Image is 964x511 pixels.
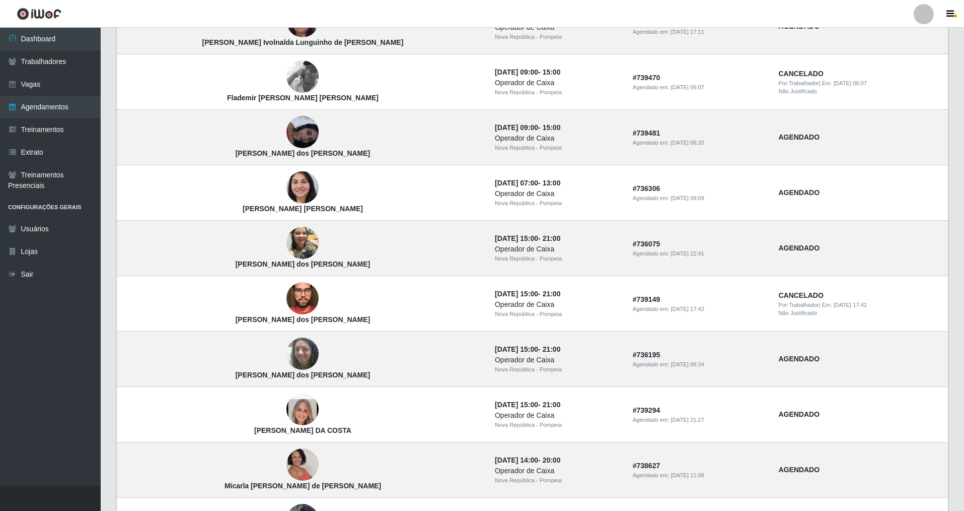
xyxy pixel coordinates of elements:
[543,401,561,409] time: 21:00
[495,476,621,485] div: Nova República - Pompeia
[633,83,767,92] div: Agendado em:
[543,68,561,76] time: 15:00
[495,133,621,144] div: Operador de Caixa
[495,123,538,132] time: [DATE] 09:00
[778,244,820,252] strong: AGENDADO
[495,234,538,242] time: [DATE] 15:00
[286,222,319,265] img: Janiele Ribeiro dos Santos
[495,234,560,242] strong: -
[17,8,61,20] img: CoreUI Logo
[225,482,381,490] strong: Micarla [PERSON_NAME] de [PERSON_NAME]
[543,179,561,187] time: 13:00
[778,466,820,474] strong: AGENDADO
[778,291,823,299] strong: CANCELADO
[671,195,704,201] time: [DATE] 09:09
[495,188,621,199] div: Operador de Caixa
[633,129,660,137] strong: # 739481
[495,290,560,298] strong: -
[778,87,942,96] div: Não Justificado
[495,299,621,310] div: Operador de Caixa
[778,188,820,197] strong: AGENDADO
[254,426,351,434] strong: [PERSON_NAME] DA COSTA
[227,94,379,102] strong: Flademir [PERSON_NAME] [PERSON_NAME]
[286,442,319,487] img: Micarla Melo de Souza Cesário
[495,254,621,263] div: Nova República - Pompeia
[671,472,704,478] time: [DATE] 11:08
[671,361,704,367] time: [DATE] 06:34
[495,88,621,97] div: Nova República - Pompeia
[671,84,704,90] time: [DATE] 06:07
[834,80,867,86] time: [DATE] 06:07
[778,410,820,418] strong: AGENDADO
[543,234,561,242] time: 21:00
[633,351,660,359] strong: # 736195
[543,290,561,298] time: 21:00
[495,179,538,187] time: [DATE] 07:00
[633,240,660,248] strong: # 736075
[633,406,660,414] strong: # 739294
[495,290,538,298] time: [DATE] 15:00
[778,79,942,88] div: | Em:
[286,48,319,106] img: Flademir Vitor Gonzaga da Silva
[671,140,704,146] time: [DATE] 06:20
[543,123,561,132] time: 15:00
[495,78,621,88] div: Operador de Caixa
[236,315,370,324] strong: [PERSON_NAME] dos [PERSON_NAME]
[495,466,621,476] div: Operador de Caixa
[495,345,560,353] strong: -
[543,345,561,353] time: 21:00
[778,80,819,86] span: Por: Trabalhador
[778,302,819,308] span: Por: Trabalhador
[633,295,660,303] strong: # 739149
[778,355,820,363] strong: AGENDADO
[286,155,319,221] img: Mariana bezerra Fernandes Martins
[495,410,621,421] div: Operador de Caixa
[633,28,767,36] div: Agendado em:
[495,33,621,41] div: Nova República - Pompeia
[633,305,767,313] div: Agendado em:
[778,133,820,141] strong: AGENDADO
[495,401,560,409] strong: -
[495,345,538,353] time: [DATE] 15:00
[671,306,704,312] time: [DATE] 17:42
[236,149,370,157] strong: [PERSON_NAME] dos [PERSON_NAME]
[495,401,538,409] time: [DATE] 15:00
[633,74,660,82] strong: # 739470
[495,179,560,187] strong: -
[633,471,767,480] div: Agendado em:
[243,205,363,213] strong: [PERSON_NAME] [PERSON_NAME]
[778,70,823,78] strong: CANCELADO
[495,144,621,152] div: Nova República - Pompeia
[495,421,621,429] div: Nova República - Pompeia
[495,244,621,254] div: Operador de Caixa
[202,38,404,46] strong: [PERSON_NAME] Ivolnalda Lunguinho de [PERSON_NAME]
[633,139,767,147] div: Agendado em:
[778,309,942,317] div: Não Justificado
[495,365,621,374] div: Nova República - Pompeia
[633,462,660,470] strong: # 738627
[543,456,561,464] time: 20:00
[834,302,867,308] time: [DATE] 17:42
[286,333,319,375] img: Jeanne dos Santos Silva
[633,360,767,369] div: Agendado em:
[236,260,370,268] strong: [PERSON_NAME] dos [PERSON_NAME]
[286,386,319,433] img: SIDNEYA REJANE VIANA DA COSTA
[633,184,660,193] strong: # 736306
[286,116,319,148] img: Ana Daniela batista dos Santos
[495,123,560,132] strong: -
[633,194,767,203] div: Agendado em:
[495,355,621,365] div: Operador de Caixa
[495,310,621,318] div: Nova República - Pompeia
[495,456,560,464] strong: -
[286,270,319,328] img: Fernando Gabriel Ferreira dos Santos
[671,29,704,35] time: [DATE] 17:11
[495,68,560,76] strong: -
[633,416,767,424] div: Agendado em:
[495,68,538,76] time: [DATE] 09:00
[671,250,704,257] time: [DATE] 22:41
[495,199,621,208] div: Nova República - Pompeia
[671,417,704,423] time: [DATE] 21:27
[633,249,767,258] div: Agendado em:
[778,301,942,309] div: | Em:
[495,456,538,464] time: [DATE] 14:00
